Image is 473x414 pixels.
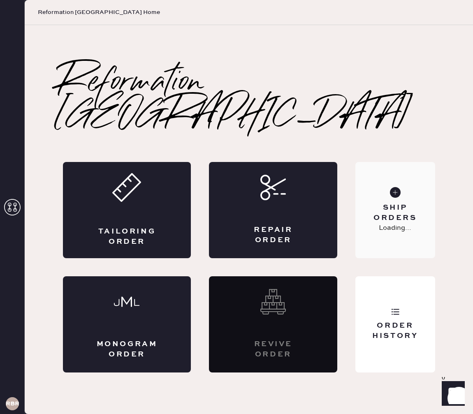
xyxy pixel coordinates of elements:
div: Repair Order [242,225,304,245]
h2: Reformation [GEOGRAPHIC_DATA] [58,67,440,132]
div: Revive order [242,339,304,360]
div: Interested? Contact us at care@hemster.co [209,276,337,372]
div: Ship Orders [362,203,428,223]
div: Tailoring Order [96,227,158,247]
iframe: Front Chat [434,377,469,412]
p: Loading... [379,223,411,233]
span: Reformation [GEOGRAPHIC_DATA] Home [38,8,160,16]
div: Monogram Order [96,339,158,360]
div: Order History [362,321,428,341]
h3: RBRA [6,401,19,407]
